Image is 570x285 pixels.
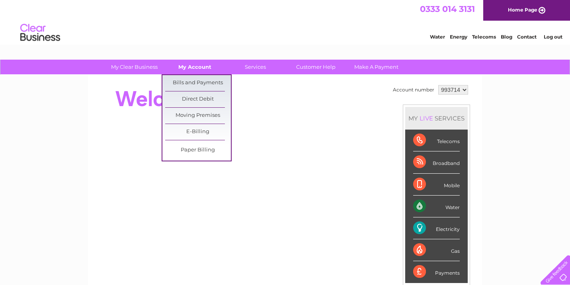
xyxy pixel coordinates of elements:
a: Direct Debit [165,91,231,107]
a: Contact [517,34,537,40]
a: E-Billing [165,124,231,140]
a: Make A Payment [344,60,409,74]
div: Mobile [413,174,460,196]
a: Moving Premises [165,108,231,124]
td: Account number [391,83,436,97]
a: Telecoms [472,34,496,40]
a: Bills and Payments [165,75,231,91]
div: Water [413,196,460,217]
div: Broadband [413,151,460,173]
div: Payments [413,261,460,283]
a: My Clear Business [102,60,167,74]
img: logo.png [20,21,61,45]
a: Log out [544,34,562,40]
a: Customer Help [283,60,349,74]
div: Electricity [413,217,460,239]
a: Services [223,60,288,74]
a: Energy [450,34,467,40]
a: My Account [162,60,228,74]
div: MY SERVICES [405,107,468,130]
div: Clear Business is a trading name of Verastar Limited (registered in [GEOGRAPHIC_DATA] No. 3667643... [98,4,474,39]
a: Paper Billing [165,142,231,158]
div: LIVE [418,114,435,122]
a: Water [430,34,445,40]
a: 0333 014 3131 [420,4,475,14]
a: Blog [501,34,512,40]
div: Telecoms [413,130,460,151]
div: Gas [413,239,460,261]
